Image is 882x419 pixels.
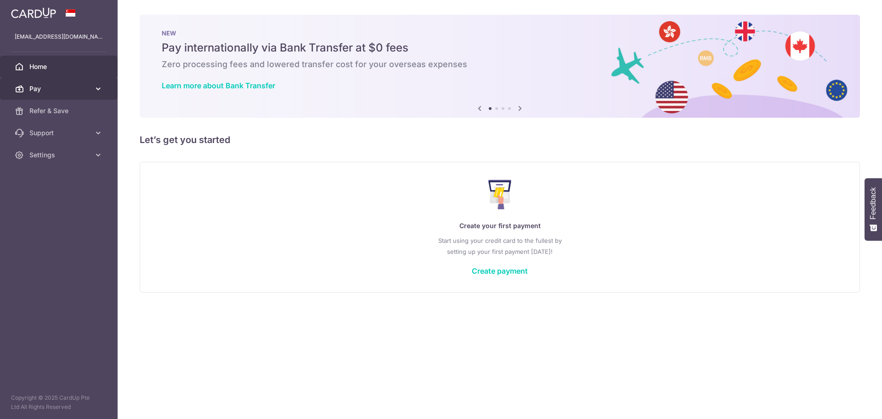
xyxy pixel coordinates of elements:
h5: Pay internationally via Bank Transfer at $0 fees [162,40,838,55]
p: Create your first payment [158,220,841,231]
p: [EMAIL_ADDRESS][DOMAIN_NAME] [15,32,103,41]
span: Refer & Save [29,106,90,115]
span: Feedback [869,187,877,219]
h6: Zero processing fees and lowered transfer cost for your overseas expenses [162,59,838,70]
a: Learn more about Bank Transfer [162,81,275,90]
img: Make Payment [488,180,512,209]
span: Settings [29,150,90,160]
span: Support [29,128,90,138]
span: Pay [29,84,90,93]
p: NEW [162,29,838,37]
button: Feedback - Show survey [865,178,882,241]
a: Create payment [472,266,528,276]
h5: Let’s get you started [140,132,860,147]
span: Home [29,62,90,71]
span: Help [21,6,40,15]
p: Start using your credit card to the fullest by setting up your first payment [DATE]! [158,235,841,257]
img: Bank transfer banner [140,15,860,118]
img: CardUp [11,7,56,18]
